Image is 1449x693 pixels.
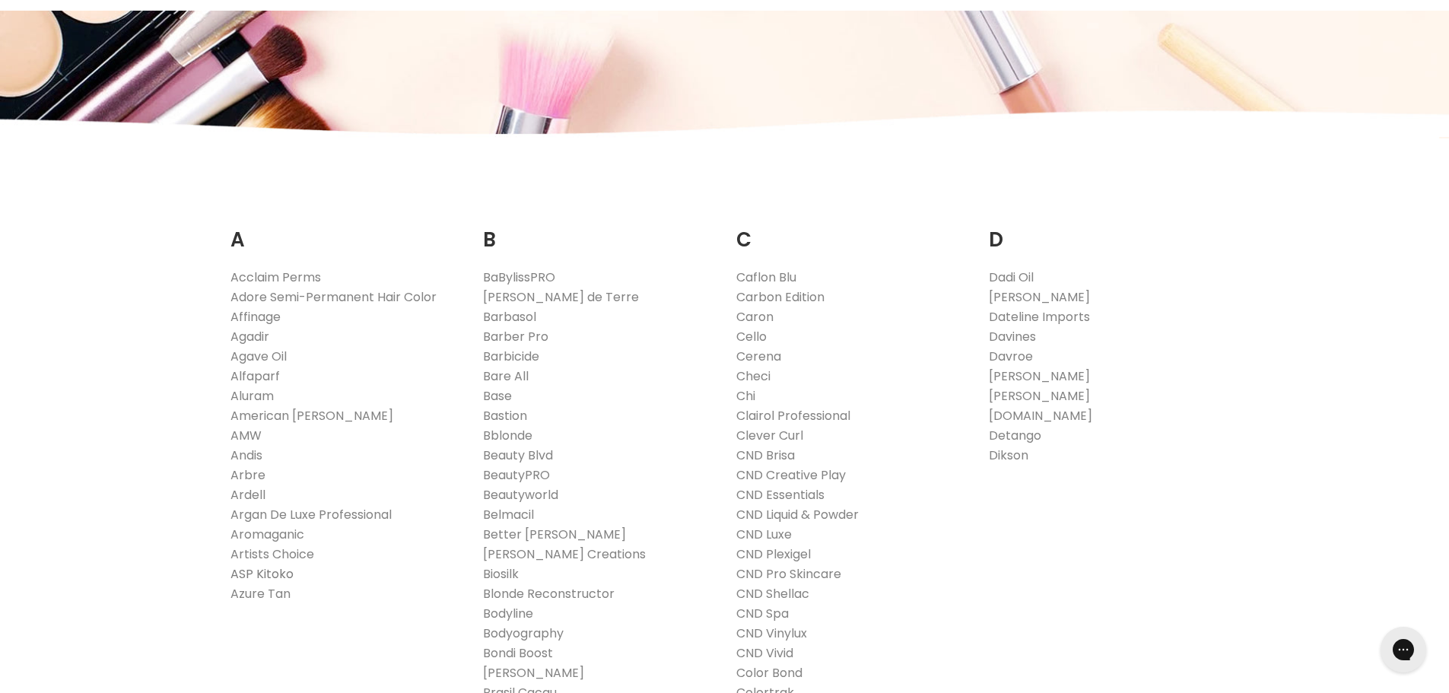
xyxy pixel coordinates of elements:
a: [PERSON_NAME] [989,288,1090,306]
a: Carbon Edition [736,288,825,306]
a: Bastion [483,407,527,424]
a: Chi [736,387,755,405]
a: Affinage [230,308,281,326]
a: Aromaganic [230,526,304,543]
a: Color Bond [736,664,802,682]
a: [PERSON_NAME] Creations [483,545,646,563]
a: Bondi Boost [483,644,553,662]
a: Alfaparf [230,367,280,385]
a: Barbasol [483,308,536,326]
a: Biosilk [483,565,519,583]
iframe: Gorgias live chat messenger [1373,621,1434,678]
a: Adore Semi-Permanent Hair Color [230,288,437,306]
a: Dikson [989,447,1028,464]
a: American [PERSON_NAME] [230,407,393,424]
a: [PERSON_NAME] de Terre [483,288,639,306]
a: Bblonde [483,427,532,444]
a: Aluram [230,387,274,405]
a: [PERSON_NAME] [989,387,1090,405]
a: Better [PERSON_NAME] [483,526,626,543]
a: Belmacil [483,506,534,523]
a: Clever Curl [736,427,803,444]
a: BeautyPRO [483,466,550,484]
a: Cello [736,328,767,345]
a: CND Plexigel [736,545,811,563]
a: Bare All [483,367,529,385]
a: [PERSON_NAME] [483,664,584,682]
a: Agadir [230,328,269,345]
a: ASP Kitoko [230,565,294,583]
a: CND Luxe [736,526,792,543]
a: CND Vivid [736,644,793,662]
a: Bodyline [483,605,533,622]
a: CND Vinylux [736,625,807,642]
a: Detango [989,427,1041,444]
a: Artists Choice [230,545,314,563]
a: CND Spa [736,605,789,622]
a: Base [483,387,512,405]
a: Agave Oil [230,348,287,365]
a: Caflon Blu [736,269,796,286]
a: Davroe [989,348,1033,365]
a: CND Shellac [736,585,809,602]
a: Caron [736,308,774,326]
a: Blonde Reconstructor [483,585,615,602]
h2: C [736,205,967,256]
a: BaBylissPRO [483,269,555,286]
a: Barber Pro [483,328,548,345]
a: Ardell [230,486,265,504]
a: [DOMAIN_NAME] [989,407,1092,424]
a: CND Creative Play [736,466,846,484]
a: Dadi Oil [989,269,1034,286]
a: Clairol Professional [736,407,850,424]
a: Bodyography [483,625,564,642]
a: AMW [230,427,262,444]
a: Acclaim Perms [230,269,321,286]
a: [PERSON_NAME] [989,367,1090,385]
h2: A [230,205,461,256]
a: CND Brisa [736,447,795,464]
a: Beauty Blvd [483,447,553,464]
a: Checi [736,367,771,385]
a: Andis [230,447,262,464]
a: CND Pro Skincare [736,565,841,583]
h2: B [483,205,713,256]
a: CND Liquid & Powder [736,506,859,523]
h2: D [989,205,1219,256]
a: Arbre [230,466,265,484]
a: Beautyworld [483,486,558,504]
a: Barbicide [483,348,539,365]
a: Azure Tan [230,585,291,602]
a: CND Essentials [736,486,825,504]
a: Davines [989,328,1036,345]
a: Argan De Luxe Professional [230,506,392,523]
a: Cerena [736,348,781,365]
a: Dateline Imports [989,308,1090,326]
